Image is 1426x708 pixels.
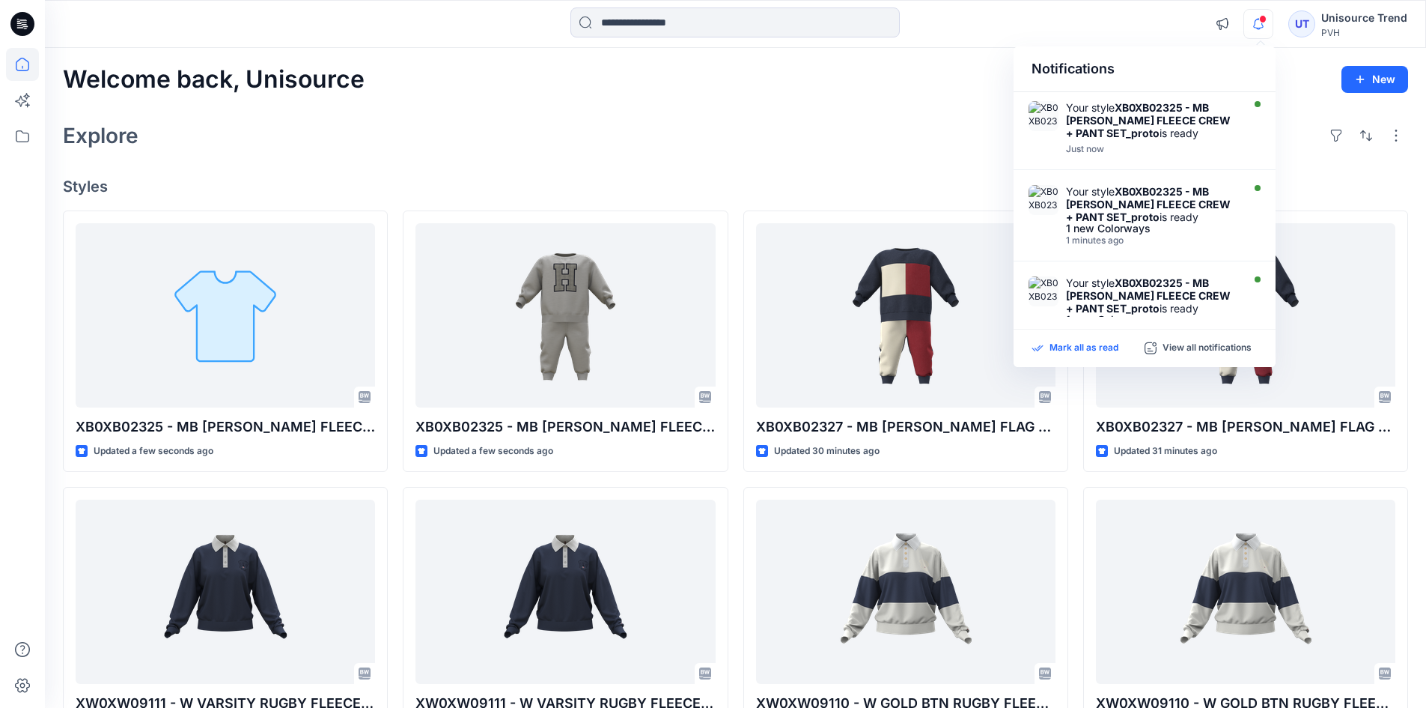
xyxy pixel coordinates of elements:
[1288,10,1315,37] div: UT
[1066,101,1231,139] strong: XB0XB02325 - MB [PERSON_NAME] FLEECE CREW + PANT SET_proto
[774,444,880,459] p: Updated 30 minutes ago
[1066,185,1238,223] div: Your style is ready
[63,178,1408,196] h4: Styles
[1029,101,1058,131] img: XB0XB02325 - MB TYLER FLEECE CREW + PANT SET_proto
[1029,276,1058,306] img: XB0XB02325 - MB TYLER FLEECE CREW + PANT SET_proto
[1066,315,1238,325] div: 1 new Colorways
[1029,185,1058,215] img: XB0XB02325 - MB TYLER FLEECE CREW + PANT SET_proto
[63,124,138,148] h2: Explore
[415,417,715,438] p: XB0XB02325 - MB [PERSON_NAME] FLEECE CREW + PANT SET_proto
[1014,46,1276,92] div: Notifications
[433,444,553,459] p: Updated a few seconds ago
[1049,342,1118,355] p: Mark all as read
[1321,27,1407,38] div: PVH
[1096,500,1395,685] a: XW0XW09110 - W GOLD BTN RUGBY FLEECE SWTSHIRT_proto
[756,223,1055,408] a: XB0XB02327 - MB TRAVIS FLAG CREW + PANT SET_proto
[1114,444,1217,459] p: Updated 31 minutes ago
[415,500,715,685] a: XW0XW09111 - W VARSITY RUGBY FLEECE SWTSHIRT_proto
[1066,276,1238,315] div: Your style is ready
[1066,185,1231,223] strong: XB0XB02325 - MB [PERSON_NAME] FLEECE CREW + PANT SET_proto
[1321,9,1407,27] div: Unisource Trend
[1163,342,1252,355] p: View all notifications
[76,223,375,408] a: XB0XB02325 - MB TYLER FLEECE CREW + PANT SET_proto
[94,444,213,459] p: Updated a few seconds ago
[76,417,375,438] p: XB0XB02325 - MB [PERSON_NAME] FLEECE CREW + PANT SET_proto
[756,500,1055,685] a: XW0XW09110 - W GOLD BTN RUGBY FLEECE SWTSHIRT_proto
[63,66,365,94] h2: Welcome back, Unisource
[1066,223,1238,234] div: 1 new Colorways
[1096,417,1395,438] p: XB0XB02327 - MB [PERSON_NAME] FLAG CREW + PANT SET_proto
[1341,66,1408,93] button: New
[1066,144,1238,154] div: Wednesday, October 15, 2025 21:47
[1066,235,1238,246] div: Wednesday, October 15, 2025 21:46
[1066,276,1231,315] strong: XB0XB02325 - MB [PERSON_NAME] FLEECE CREW + PANT SET_proto
[415,223,715,408] a: XB0XB02325 - MB TYLER FLEECE CREW + PANT SET_proto
[1066,101,1238,139] div: Your style is ready
[756,417,1055,438] p: XB0XB02327 - MB [PERSON_NAME] FLAG CREW + PANT SET_proto
[76,500,375,685] a: XW0XW09111 - W VARSITY RUGBY FLEECE SWTSHIRT_proto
